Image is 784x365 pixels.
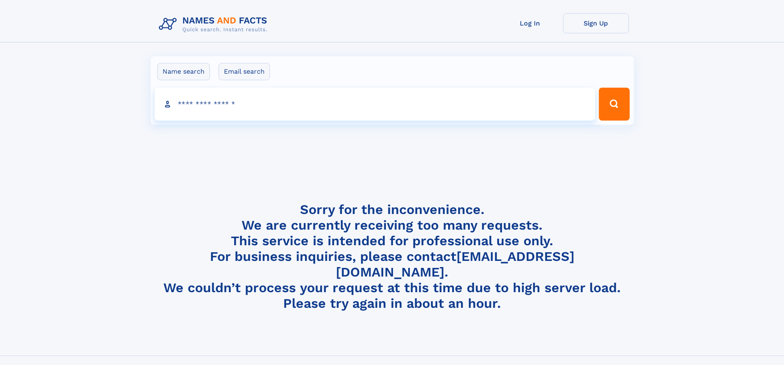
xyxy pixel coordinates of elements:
[155,88,596,121] input: search input
[599,88,629,121] button: Search Button
[563,13,629,33] a: Sign Up
[157,63,210,80] label: Name search
[156,13,274,35] img: Logo Names and Facts
[219,63,270,80] label: Email search
[497,13,563,33] a: Log In
[336,249,575,280] a: [EMAIL_ADDRESS][DOMAIN_NAME]
[156,202,629,312] h4: Sorry for the inconvenience. We are currently receiving too many requests. This service is intend...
